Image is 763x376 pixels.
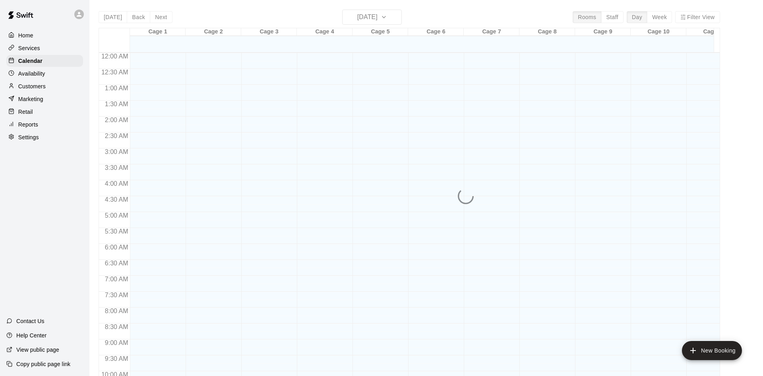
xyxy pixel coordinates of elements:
[241,28,297,36] div: Cage 3
[103,117,130,123] span: 2:00 AM
[631,28,686,36] div: Cage 10
[103,196,130,203] span: 4:30 AM
[6,68,83,80] a: Availability
[103,260,130,267] span: 6:30 AM
[519,28,575,36] div: Cage 8
[103,244,130,251] span: 6:00 AM
[103,132,130,139] span: 2:30 AM
[99,69,130,76] span: 12:30 AM
[352,28,408,36] div: Cage 5
[16,317,45,325] p: Contact Us
[18,108,33,116] p: Retail
[464,28,519,36] div: Cage 7
[6,42,83,54] a: Services
[18,31,33,39] p: Home
[103,101,130,107] span: 1:30 AM
[103,323,130,330] span: 8:30 AM
[130,28,186,36] div: Cage 1
[18,95,43,103] p: Marketing
[18,121,38,129] p: Reports
[186,28,241,36] div: Cage 2
[103,339,130,346] span: 9:00 AM
[103,355,130,362] span: 9:30 AM
[103,212,130,219] span: 5:00 AM
[6,119,83,131] a: Reports
[103,180,130,187] span: 4:00 AM
[16,346,59,354] p: View public page
[18,82,46,90] p: Customers
[18,44,40,52] p: Services
[103,164,130,171] span: 3:30 AM
[575,28,631,36] div: Cage 9
[297,28,352,36] div: Cage 4
[16,331,46,339] p: Help Center
[6,80,83,92] a: Customers
[99,53,130,60] span: 12:00 AM
[103,85,130,92] span: 1:00 AM
[682,341,742,360] button: add
[6,29,83,41] a: Home
[6,55,83,67] a: Calendar
[18,57,43,65] p: Calendar
[18,70,45,78] p: Availability
[686,28,742,36] div: Cage 11
[103,292,130,298] span: 7:30 AM
[6,131,83,143] a: Settings
[103,276,130,282] span: 7:00 AM
[6,93,83,105] a: Marketing
[103,228,130,235] span: 5:30 AM
[408,28,464,36] div: Cage 6
[18,133,39,141] p: Settings
[16,360,70,368] p: Copy public page link
[103,308,130,314] span: 8:00 AM
[6,106,83,118] a: Retail
[103,148,130,155] span: 3:00 AM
